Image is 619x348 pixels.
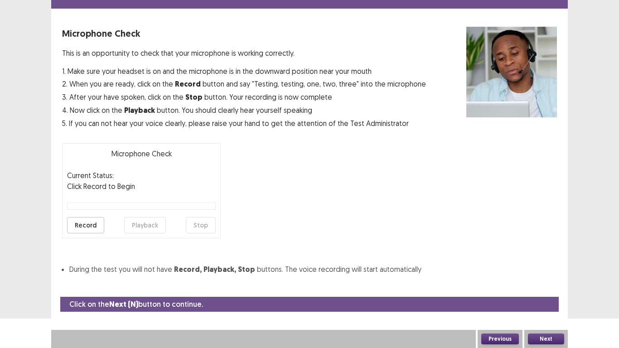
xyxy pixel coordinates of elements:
[67,148,216,159] p: Microphone Check
[69,264,557,275] li: During the test you will not have buttons. The voice recording will start automatically
[528,333,564,344] button: Next
[466,27,557,117] img: microphone check
[62,66,426,77] p: 1. Make sure your headset is on and the microphone is in the downward position near your mouth
[62,105,426,116] p: 4. Now click on the button. You should clearly hear yourself speaking
[67,170,114,181] p: Current Status:
[481,333,519,344] button: Previous
[203,265,236,274] strong: Playback,
[124,106,155,115] strong: Playback
[62,92,426,103] p: 3. After your have spoken, click on the button. Your recording is now complete
[67,217,104,233] button: Record
[69,299,203,310] p: Click on the button to continue.
[185,92,203,102] strong: Stop
[62,48,426,58] p: This is an opportunity to check that your microphone is working correctly.
[67,181,216,192] p: Click Record to Begin
[186,217,216,233] button: Stop
[238,265,255,274] strong: Stop
[62,27,426,40] p: Microphone Check
[175,79,201,89] strong: Record
[62,78,426,90] p: 2. When you are ready, click on the button and say "Testing, testing, one, two, three" into the m...
[124,217,166,233] button: Playback
[109,300,138,309] strong: Next (N)
[62,118,426,129] p: 5. If you can not hear your voice clearly, please raise your hand to get the attention of the Tes...
[174,265,202,274] strong: Record,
